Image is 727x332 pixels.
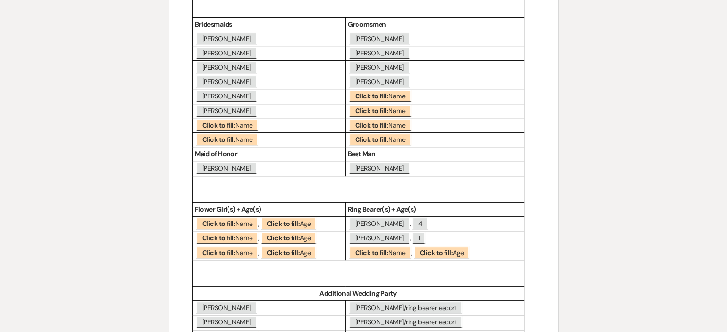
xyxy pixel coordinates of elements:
b: Click to fill: [355,121,388,129]
strong: Groomsmen [348,20,386,29]
b: Click to fill: [267,234,300,242]
p: , [348,218,521,230]
strong: Flower Girl(s) + Age(s) [195,205,261,214]
span: [PERSON_NAME] [196,90,257,102]
p: , [348,247,521,259]
span: [PERSON_NAME] [349,232,410,244]
b: Click to fill: [267,248,300,257]
span: [PERSON_NAME] [349,217,410,229]
strong: Bridesmaids [195,20,232,29]
span: [PERSON_NAME] [349,47,410,59]
span: [PERSON_NAME] [196,75,257,87]
b: Click to fill: [355,135,388,144]
span: [PERSON_NAME] [349,32,410,44]
b: Click to fill: [202,135,235,144]
span: [PERSON_NAME] [349,75,410,87]
b: Click to fill: [420,248,453,257]
span: Name [349,133,411,145]
b: Click to fill: [267,219,300,228]
b: Click to fill: [202,248,235,257]
b: Click to fill: [202,219,235,228]
span: Age [261,232,317,244]
span: [PERSON_NAME] [196,162,257,174]
p: , [348,232,521,244]
span: Name [349,246,411,258]
strong: Best Man [348,150,376,158]
strong: Maid of Honor [195,150,238,158]
span: [PERSON_NAME] [196,32,257,44]
span: Age [261,217,317,229]
span: Name [349,90,411,102]
span: Name [196,119,258,131]
span: Name [196,246,258,258]
p: , [195,247,343,259]
span: Name [349,119,411,131]
b: Click to fill: [355,107,388,115]
span: [PERSON_NAME]/ring bearer escort [349,316,462,328]
strong: Additional Wedding Party [319,289,397,298]
span: [PERSON_NAME] [349,61,410,73]
p: , [195,232,343,244]
span: [PERSON_NAME] [196,47,257,59]
span: [PERSON_NAME] [196,316,257,328]
b: Click to fill: [202,234,235,242]
span: [PERSON_NAME] [196,105,257,117]
span: Name [196,133,258,145]
p: , [195,218,343,230]
span: Name [349,105,411,117]
span: [PERSON_NAME] [349,162,410,174]
b: Click to fill: [355,92,388,100]
span: Age [414,246,470,258]
span: Age [261,246,317,258]
span: [PERSON_NAME] [196,61,257,73]
b: Click to fill: [355,248,388,257]
strong: Ring Bearer(s) + Age(s) [348,205,416,214]
span: 4 [412,217,428,229]
b: Click to fill: [202,121,235,129]
span: [PERSON_NAME] [196,301,257,313]
span: Name [196,217,258,229]
span: 1 [412,232,425,244]
span: [PERSON_NAME]/ring bearer escort [349,301,462,313]
span: Name [196,232,258,244]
